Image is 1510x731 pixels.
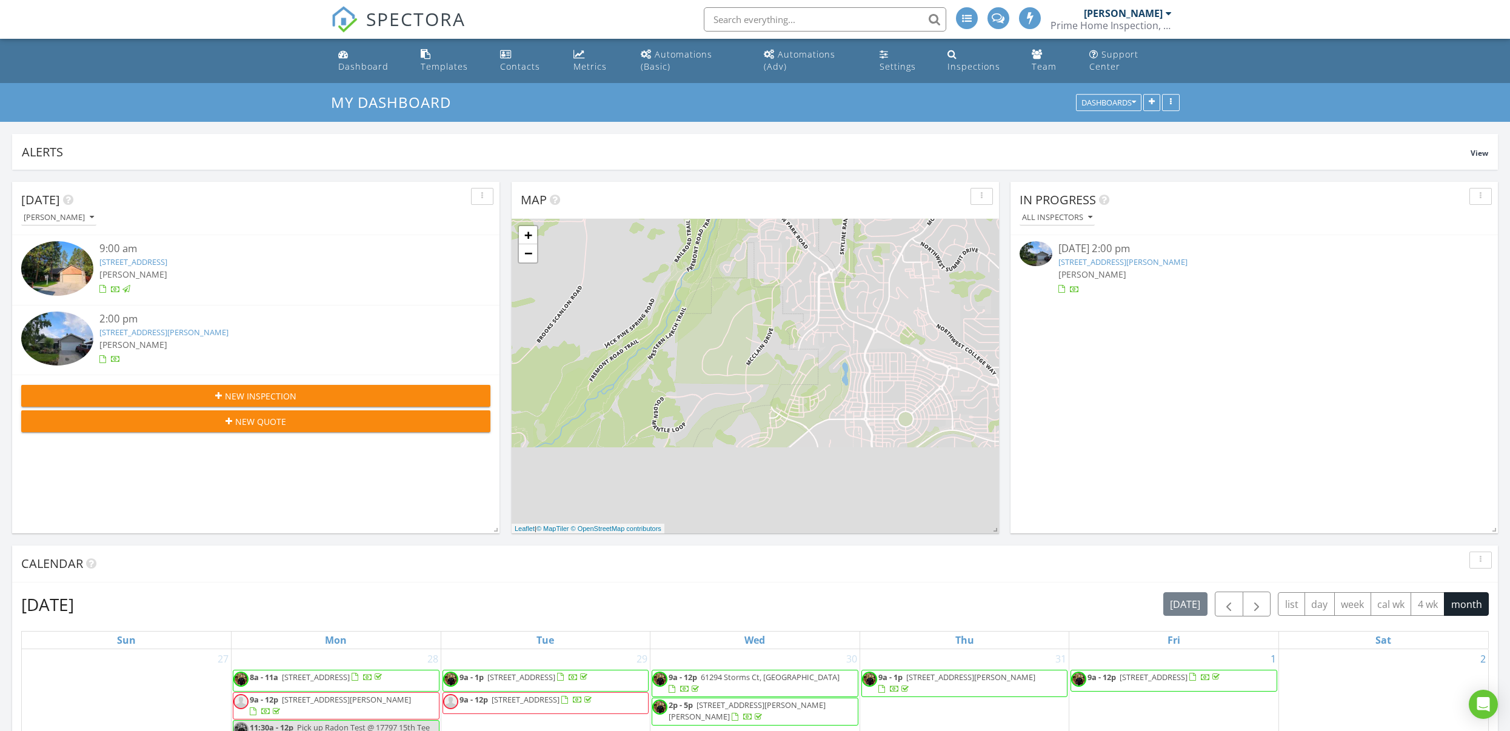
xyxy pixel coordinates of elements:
a: SPECTORA [331,16,466,42]
input: Search everything... [704,7,946,32]
img: 9d4a3168.jpg [443,672,458,687]
button: Next month [1243,592,1271,616]
div: [PERSON_NAME] [24,213,94,222]
img: 9d4a3168.jpg [862,672,877,687]
span: [PERSON_NAME] [99,339,167,350]
a: Automations (Advanced) [759,44,866,78]
button: All Inspectors [1020,210,1095,226]
a: Automations (Basic) [636,44,749,78]
a: Thursday [953,632,977,649]
a: Go to July 30, 2025 [844,649,860,669]
div: Templates [421,61,468,72]
span: 9a - 12p [669,672,697,683]
a: Go to July 27, 2025 [215,649,231,669]
span: 9a - 1p [459,672,484,683]
a: 9a - 1p [STREET_ADDRESS] [459,672,590,683]
span: [STREET_ADDRESS] [487,672,555,683]
a: Friday [1165,632,1183,649]
img: 9330340%2Fcover_photos%2F58u2HGljMvWMpHS7Yweo%2Fsmall.jpg [1020,241,1052,266]
span: Map [521,192,547,208]
span: New Inspection [225,390,296,402]
img: default-user-f0147aede5fd5fa78ca7ade42f37bd4542148d508eef1c3d3ea960f66861d68b.jpg [233,694,249,709]
a: 9a - 12p [STREET_ADDRESS] [1071,670,1277,692]
button: New Quote [21,410,490,432]
a: 9a - 12p 61294 Storms Ct, [GEOGRAPHIC_DATA] [669,672,840,694]
img: default-user-f0147aede5fd5fa78ca7ade42f37bd4542148d508eef1c3d3ea960f66861d68b.jpg [443,694,458,709]
img: 9d4a3168.jpg [233,672,249,687]
div: Automations (Basic) [641,48,712,72]
span: [PERSON_NAME] [99,269,167,280]
button: New Inspection [21,385,490,407]
a: Inspections [943,44,1017,78]
span: [STREET_ADDRESS][PERSON_NAME] [282,694,411,705]
a: Go to July 29, 2025 [634,649,650,669]
div: Dashboards [1081,99,1136,107]
div: Contacts [500,61,540,72]
a: 9a - 12p [STREET_ADDRESS] [443,692,649,714]
span: 8a - 11a [250,672,278,683]
a: 9a - 12p [STREET_ADDRESS] [459,694,594,705]
span: 9a - 1p [878,672,903,683]
div: All Inspectors [1022,213,1092,222]
a: [STREET_ADDRESS] [99,256,167,267]
a: 2:00 pm [STREET_ADDRESS][PERSON_NAME] [PERSON_NAME] [21,312,490,369]
button: 4 wk [1411,592,1445,616]
a: Monday [322,632,349,649]
a: 9a - 12p [STREET_ADDRESS] [1087,672,1222,683]
a: Settings [875,44,932,78]
img: 9d4a3168.jpg [652,672,667,687]
a: 8a - 11a [STREET_ADDRESS] [233,670,439,692]
a: 9a - 1p [STREET_ADDRESS][PERSON_NAME] [878,672,1035,694]
a: Go to August 1, 2025 [1268,649,1278,669]
div: [PERSON_NAME] [1084,7,1163,19]
a: Leaflet [515,525,535,532]
div: Support Center [1089,48,1138,72]
span: [STREET_ADDRESS] [282,672,350,683]
span: [STREET_ADDRESS][PERSON_NAME][PERSON_NAME] [669,699,826,722]
div: Dashboard [338,61,389,72]
button: week [1334,592,1371,616]
button: [DATE] [1163,592,1208,616]
a: Contacts [495,44,559,78]
div: 9:00 am [99,241,452,256]
a: 9a - 1p [STREET_ADDRESS][PERSON_NAME] [861,670,1068,697]
img: 9359917%2Fcover_photos%2FqWp0JrAcIBdcuweDZU9j%2Fsmall.jpg [21,241,93,295]
div: Alerts [22,144,1471,160]
a: 9a - 12p 61294 Storms Ct, [GEOGRAPHIC_DATA] [652,670,858,697]
a: 9:00 am [STREET_ADDRESS] [PERSON_NAME] [21,241,490,298]
div: Team [1032,61,1057,72]
a: 9a - 12p [STREET_ADDRESS][PERSON_NAME] [233,692,439,719]
div: Settings [880,61,916,72]
a: © OpenStreetMap contributors [571,525,661,532]
a: [STREET_ADDRESS][PERSON_NAME] [1058,256,1188,267]
a: 9a - 12p [STREET_ADDRESS][PERSON_NAME] [250,694,411,716]
button: Previous month [1215,592,1243,616]
img: 9d4a3168.jpg [1071,672,1086,687]
a: Team [1027,44,1075,78]
span: [STREET_ADDRESS][PERSON_NAME] [906,672,1035,683]
span: [PERSON_NAME] [1058,269,1126,280]
button: Dashboards [1076,95,1141,112]
span: [STREET_ADDRESS] [492,694,560,705]
span: 2p - 5p [669,699,693,710]
a: © MapTiler [536,525,569,532]
button: cal wk [1371,592,1412,616]
a: Dashboard [333,44,406,78]
a: My Dashboard [331,92,461,112]
a: Tuesday [534,632,556,649]
a: Go to July 28, 2025 [425,649,441,669]
button: [PERSON_NAME] [21,210,96,226]
div: Prime Home Inspection, Inc. [1051,19,1172,32]
a: Metrics [569,44,626,78]
img: The Best Home Inspection Software - Spectora [331,6,358,33]
a: Templates [416,44,486,78]
a: [STREET_ADDRESS][PERSON_NAME] [99,327,229,338]
button: list [1278,592,1305,616]
button: month [1444,592,1489,616]
a: 9a - 1p [STREET_ADDRESS] [443,670,649,692]
span: Calendar [21,555,83,572]
a: Zoom out [519,244,537,262]
div: [DATE] 2:00 pm [1058,241,1449,256]
a: Go to August 2, 2025 [1478,649,1488,669]
div: | [512,524,664,534]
